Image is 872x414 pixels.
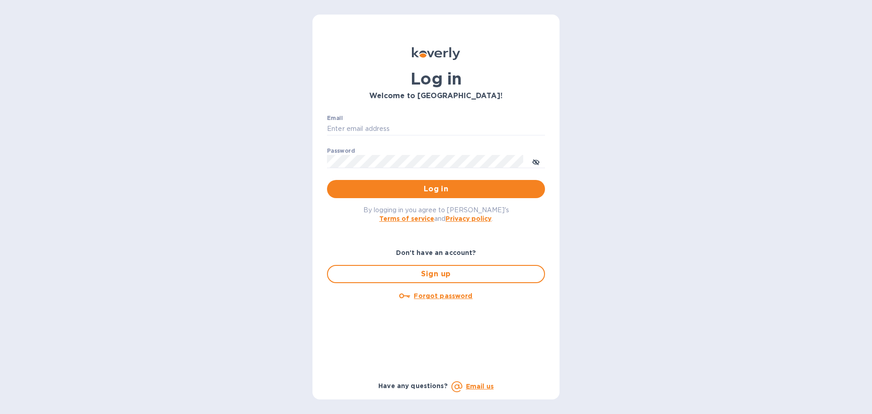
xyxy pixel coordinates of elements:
[327,69,545,88] h1: Log in
[327,92,545,100] h3: Welcome to [GEOGRAPHIC_DATA]!
[363,206,509,222] span: By logging in you agree to [PERSON_NAME]'s and .
[446,215,491,222] a: Privacy policy
[379,215,434,222] a: Terms of service
[327,122,545,136] input: Enter email address
[414,292,472,299] u: Forgot password
[327,180,545,198] button: Log in
[527,152,545,170] button: toggle password visibility
[327,148,355,154] label: Password
[378,382,448,389] b: Have any questions?
[327,115,343,121] label: Email
[327,265,545,283] button: Sign up
[396,249,476,256] b: Don't have an account?
[412,47,460,60] img: Koverly
[335,269,537,279] span: Sign up
[466,383,494,390] a: Email us
[334,184,538,195] span: Log in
